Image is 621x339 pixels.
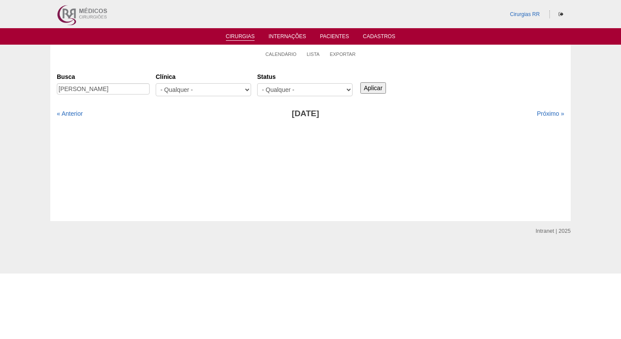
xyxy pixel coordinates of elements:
[537,110,564,117] a: Próximo »
[320,33,349,42] a: Pacientes
[257,72,353,81] label: Status
[559,12,563,17] i: Sair
[363,33,395,42] a: Cadastros
[226,33,255,41] a: Cirurgias
[360,82,386,94] input: Aplicar
[330,51,356,57] a: Exportar
[57,110,83,117] a: « Anterior
[179,108,432,120] h3: [DATE]
[510,11,540,17] a: Cirurgias RR
[57,72,150,81] label: Busca
[536,227,571,235] div: Intranet | 2025
[307,51,320,57] a: Lista
[265,51,297,57] a: Calendário
[268,33,306,42] a: Internações
[57,83,150,95] input: Digite os termos que você deseja procurar.
[156,72,251,81] label: Clínica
